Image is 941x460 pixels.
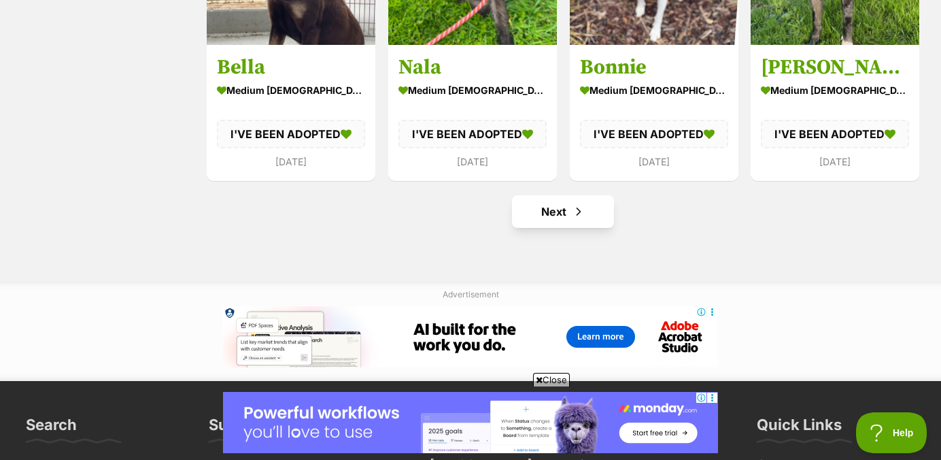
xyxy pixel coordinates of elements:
a: Bella medium [DEMOGRAPHIC_DATA] Dog I'VE BEEN ADOPTED [DATE] favourite [207,44,375,181]
div: I'VE BEEN ADOPTED [580,120,728,148]
div: medium [DEMOGRAPHIC_DATA] Dog [217,80,365,100]
iframe: Advertisement [223,392,718,453]
h3: Support [209,415,268,442]
a: Nala medium [DEMOGRAPHIC_DATA] Dog I'VE BEEN ADOPTED [DATE] favourite [388,44,557,181]
div: I'VE BEEN ADOPTED [217,120,365,148]
a: [PERSON_NAME] medium [DEMOGRAPHIC_DATA] Dog I'VE BEEN ADOPTED [DATE] favourite [751,44,919,181]
nav: Pagination [205,195,921,228]
h3: Nala [398,54,547,80]
div: medium [DEMOGRAPHIC_DATA] Dog [580,80,728,100]
h3: Search [26,415,77,442]
span: Close [533,373,570,387]
div: [DATE] [398,153,547,171]
h3: [PERSON_NAME] [761,54,909,80]
iframe: Advertisement [223,306,718,367]
div: I'VE BEEN ADOPTED [761,120,909,148]
h3: Quick Links [757,415,842,442]
div: [DATE] [217,153,365,171]
a: Next page [512,195,614,228]
div: [DATE] [580,153,728,171]
div: I'VE BEEN ADOPTED [398,120,547,148]
a: Bonnie medium [DEMOGRAPHIC_DATA] Dog I'VE BEEN ADOPTED [DATE] favourite [570,44,738,181]
h3: Bonnie [580,54,728,80]
div: medium [DEMOGRAPHIC_DATA] Dog [398,80,547,100]
div: [DATE] [761,153,909,171]
div: medium [DEMOGRAPHIC_DATA] Dog [761,80,909,100]
h3: Bella [217,54,365,80]
iframe: Help Scout Beacon - Open [856,412,927,453]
